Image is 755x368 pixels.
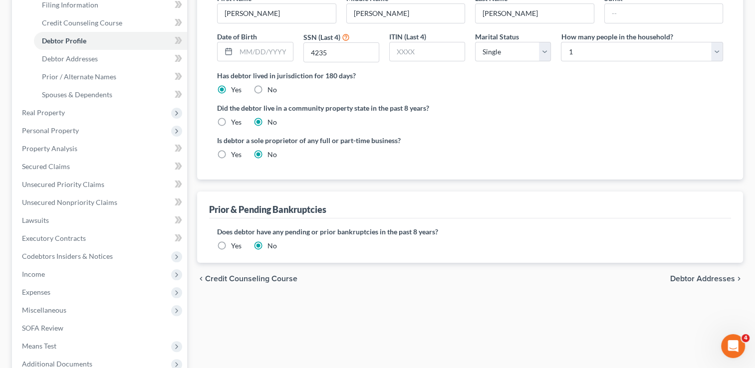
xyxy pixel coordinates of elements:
a: Lawsuits [14,211,187,229]
span: Debtor Addresses [42,54,98,63]
a: Unsecured Priority Claims [14,176,187,193]
input: XXXX [304,43,379,62]
label: Yes [231,85,242,95]
span: Prior / Alternate Names [42,72,116,81]
label: No [267,150,277,160]
label: SSN (Last 4) [303,32,340,42]
span: Debtor Addresses [670,275,735,283]
span: Personal Property [22,126,79,135]
label: How many people in the household? [561,31,673,42]
label: Date of Birth [217,31,257,42]
span: SOFA Review [22,324,63,332]
input: MM/DD/YYYY [236,42,292,61]
span: Credit Counseling Course [42,18,122,27]
label: Yes [231,241,242,251]
input: M.I [347,4,465,23]
a: Unsecured Nonpriority Claims [14,193,187,211]
span: Income [22,270,45,278]
label: No [267,241,277,251]
span: Unsecured Nonpriority Claims [22,198,117,206]
div: Prior & Pending Bankruptcies [209,203,326,215]
label: Has debtor lived in jurisdiction for 180 days? [217,70,723,81]
a: Spouses & Dependents [34,86,187,104]
input: -- [218,4,335,23]
span: Secured Claims [22,162,70,171]
span: Debtor Profile [42,36,86,45]
label: Marital Status [475,31,519,42]
button: Debtor Addresses chevron_right [670,275,743,283]
span: Miscellaneous [22,306,66,314]
span: Credit Counseling Course [205,275,297,283]
input: -- [605,4,723,23]
iframe: Intercom live chat [721,334,745,358]
span: Lawsuits [22,216,49,224]
label: Did the debtor live in a community property state in the past 8 years? [217,103,723,113]
a: SOFA Review [14,319,187,337]
span: 4 [742,334,750,342]
label: Does debtor have any pending or prior bankruptcies in the past 8 years? [217,226,723,237]
span: Real Property [22,108,65,117]
span: Property Analysis [22,144,77,153]
span: Expenses [22,288,50,296]
i: chevron_right [735,275,743,283]
label: No [267,117,277,127]
input: -- [476,4,593,23]
a: Executory Contracts [14,229,187,247]
span: Codebtors Insiders & Notices [22,252,113,260]
button: chevron_left Credit Counseling Course [197,275,297,283]
a: Secured Claims [14,158,187,176]
a: Prior / Alternate Names [34,68,187,86]
input: XXXX [390,42,465,61]
span: Filing Information [42,0,98,9]
a: Property Analysis [14,140,187,158]
i: chevron_left [197,275,205,283]
span: Spouses & Dependents [42,90,112,99]
a: Debtor Addresses [34,50,187,68]
label: No [267,85,277,95]
label: Yes [231,150,242,160]
a: Debtor Profile [34,32,187,50]
label: ITIN (Last 4) [389,31,426,42]
span: Means Test [22,342,56,350]
span: Unsecured Priority Claims [22,180,104,188]
span: Additional Documents [22,360,92,368]
label: Is debtor a sole proprietor of any full or part-time business? [217,135,465,146]
span: Executory Contracts [22,234,86,242]
a: Credit Counseling Course [34,14,187,32]
label: Yes [231,117,242,127]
